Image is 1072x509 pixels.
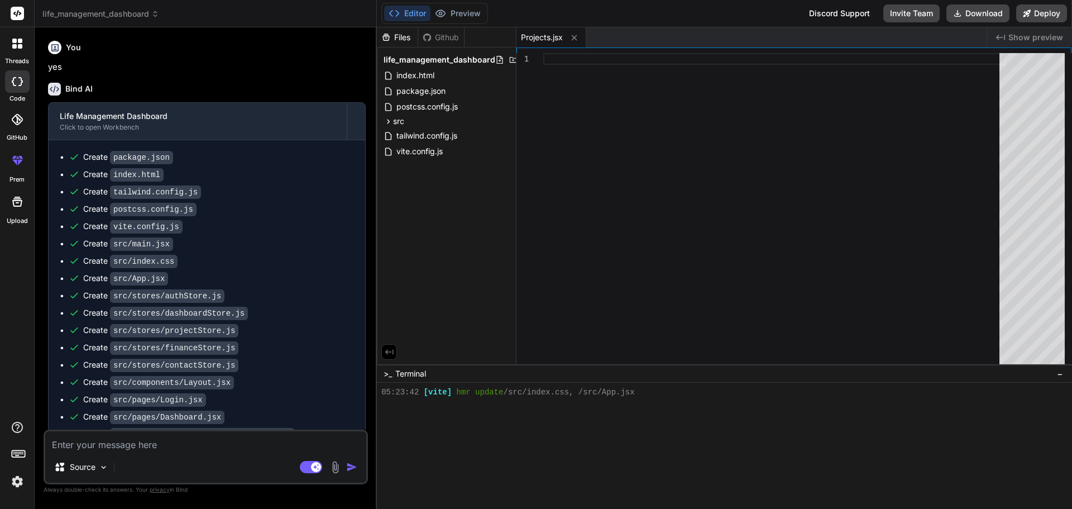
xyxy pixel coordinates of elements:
div: Create [83,203,197,215]
div: Create [83,377,234,388]
code: src/stores/contactStore.js [110,359,238,372]
code: index.html [110,168,164,182]
code: src/stores/dashboardStore.js [110,307,248,320]
span: tailwind.config.js [395,129,458,142]
span: Show preview [1008,32,1063,43]
label: threads [5,56,29,66]
div: Github [418,32,464,43]
div: Create [83,359,238,371]
code: package.json [110,151,173,164]
span: Terminal [395,368,426,379]
code: vite.config.js [110,220,183,234]
img: settings [8,472,27,491]
p: yes [48,61,366,74]
code: src/stores/financeStore.js [110,341,238,355]
span: index.html [395,69,435,82]
button: − [1055,365,1065,383]
span: >_ [384,368,392,379]
div: Create [83,411,224,423]
div: Create [83,429,295,440]
button: Download [946,4,1009,22]
img: attachment [329,461,342,474]
label: Upload [7,216,28,226]
button: Deploy [1016,4,1067,22]
span: [vite] [424,387,452,398]
button: Life Management DashboardClick to open Workbench [49,103,347,140]
code: src/index.css [110,255,178,268]
p: Always double-check its answers. Your in Bind [44,484,368,495]
div: Click to open Workbench [60,123,336,132]
label: GitHub [7,133,27,142]
span: /src/index.css, /src/App.jsx [504,387,635,398]
div: Files [377,32,418,43]
span: package.json [395,84,447,98]
div: 1 [516,53,529,65]
code: src/components/Layout.jsx [110,376,234,389]
span: privacy [150,486,170,493]
div: Create [83,151,173,163]
label: code [9,94,25,103]
h6: You [66,42,81,53]
div: Create [83,273,168,284]
code: src/components/widgets/StatsWidget.jsx [110,428,295,441]
button: Editor [384,6,430,21]
div: Create [83,238,173,250]
span: src [393,116,404,127]
span: postcss.config.js [395,100,459,113]
span: vite.config.js [395,145,444,158]
code: src/App.jsx [110,272,168,286]
span: life_management_dashboard [384,54,495,65]
span: − [1057,368,1063,379]
div: Create [83,186,201,198]
code: src/pages/Dashboard.jsx [110,411,224,424]
div: Create [83,325,238,336]
div: Create [83,394,206,406]
span: Projects.jsx [521,32,563,43]
button: Invite Team [883,4,940,22]
span: hmr update [457,387,504,398]
code: src/stores/projectStore.js [110,324,238,337]
div: Create [83,342,238,354]
code: tailwind.config.js [110,185,201,199]
div: Create [83,290,224,302]
label: prem [9,175,25,184]
p: Source [70,462,95,473]
code: src/pages/Login.jsx [110,393,206,407]
div: Life Management Dashboard [60,111,336,122]
div: Create [83,169,164,180]
code: src/main.jsx [110,237,173,251]
div: Create [83,307,248,319]
span: 05:23:42 [381,387,419,398]
img: Pick Models [99,463,108,472]
h6: Bind AI [65,83,93,94]
code: src/stores/authStore.js [110,289,224,303]
div: Create [83,255,178,267]
div: Create [83,221,183,232]
span: life_management_dashboard [42,8,159,20]
code: postcss.config.js [110,203,197,216]
div: Discord Support [802,4,877,22]
img: icon [346,462,357,473]
button: Preview [430,6,485,21]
